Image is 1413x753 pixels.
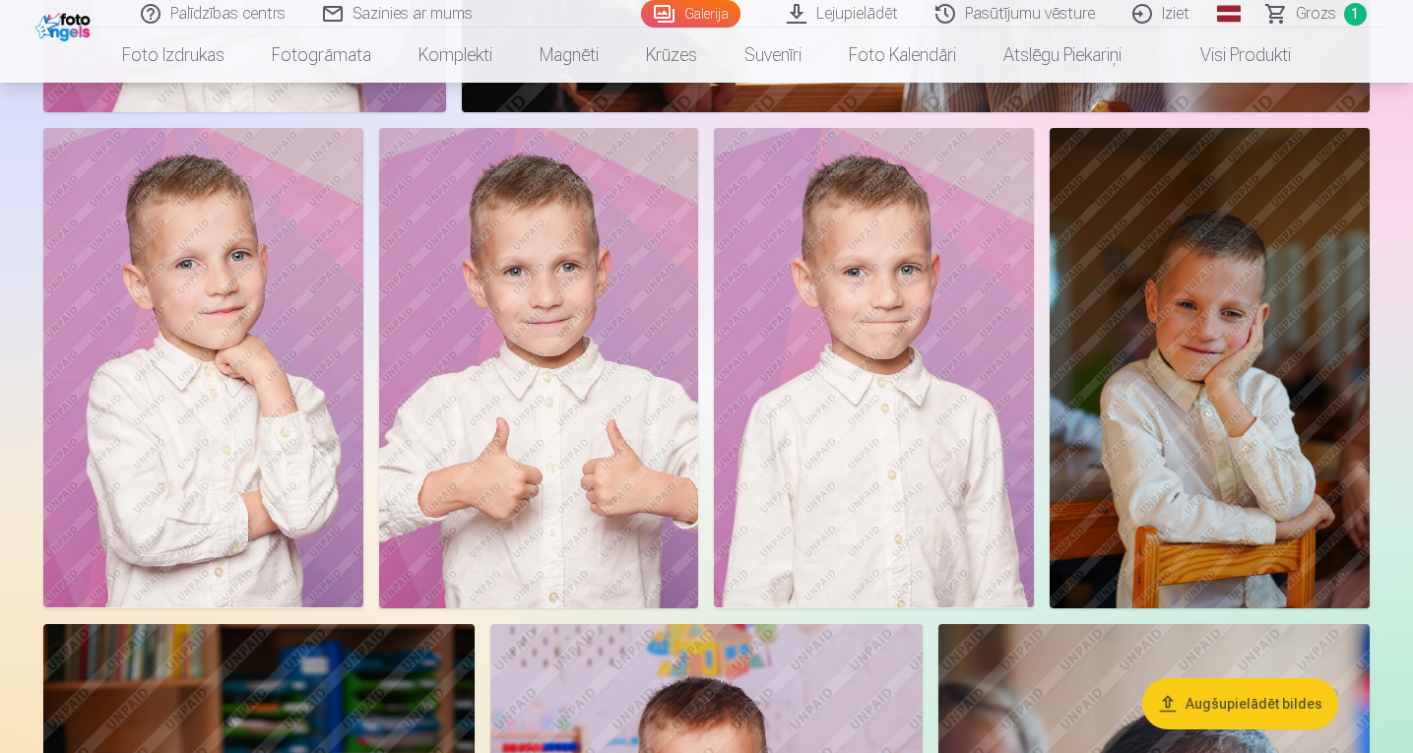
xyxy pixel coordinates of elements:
[516,28,622,83] a: Magnēti
[1142,678,1338,729] button: Augšupielādēt bildes
[248,28,395,83] a: Fotogrāmata
[395,28,516,83] a: Komplekti
[98,28,248,83] a: Foto izdrukas
[1344,3,1367,26] span: 1
[1145,28,1315,83] a: Visi produkti
[721,28,825,83] a: Suvenīri
[622,28,721,83] a: Krūzes
[980,28,1145,83] a: Atslēgu piekariņi
[35,8,96,41] img: /fa1
[1296,2,1336,26] span: Grozs
[825,28,980,83] a: Foto kalendāri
